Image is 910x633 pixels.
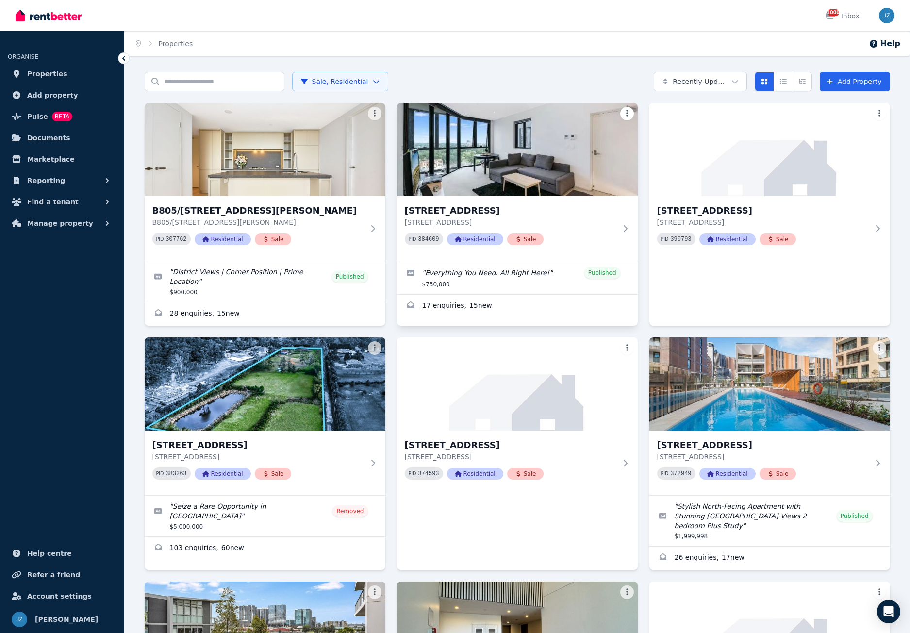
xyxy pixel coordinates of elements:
[8,544,116,563] a: Help centre
[300,77,368,86] span: Sale, Residential
[507,233,544,245] span: Sale
[145,103,385,261] a: B805/139 Herring Road, Macquarie ParkB805/[STREET_ADDRESS][PERSON_NAME]B805/[STREET_ADDRESS][PERS...
[8,150,116,169] a: Marketplace
[255,468,292,480] span: Sale
[165,470,186,477] code: 383263
[152,438,364,452] h3: [STREET_ADDRESS]
[405,217,616,227] p: [STREET_ADDRESS]
[145,261,385,302] a: Edit listing: District Views | Corner Position | Prime Location
[35,614,98,625] span: [PERSON_NAME]
[657,438,869,452] h3: [STREET_ADDRESS]
[255,233,292,245] span: Sale
[827,9,839,16] span: 1000
[397,295,638,318] a: Enquiries for 45 Macquarie St, Parramatta
[654,72,747,91] button: Recently Updated
[397,337,638,495] a: 2 Paddock St, Lidcombe[STREET_ADDRESS][STREET_ADDRESS]PID 374593ResidentialSale
[699,468,756,480] span: Residential
[409,236,416,242] small: PID
[405,204,616,217] h3: [STREET_ADDRESS]
[649,337,890,495] a: 1707/82 Hay St, Haymarket[STREET_ADDRESS][STREET_ADDRESS]PID 372949ResidentialSale
[27,175,65,186] span: Reporting
[793,72,812,91] button: Expanded list view
[165,236,186,243] code: 307762
[27,569,80,581] span: Refer a friend
[409,471,416,476] small: PID
[27,68,67,80] span: Properties
[8,64,116,83] a: Properties
[657,452,869,462] p: [STREET_ADDRESS]
[507,468,544,480] span: Sale
[159,40,193,48] a: Properties
[649,103,890,261] a: 1803/45 Macquarie St, Parramatta[STREET_ADDRESS][STREET_ADDRESS]PID 390793ResidentialSale
[620,341,634,355] button: More options
[27,590,92,602] span: Account settings
[27,89,78,101] span: Add property
[368,341,381,355] button: More options
[873,341,886,355] button: More options
[670,236,691,243] code: 390793
[27,153,74,165] span: Marketplace
[657,204,869,217] h3: [STREET_ADDRESS]
[156,471,164,476] small: PID
[397,261,638,294] a: Edit listing: Everything You Need. All Right Here!
[661,471,669,476] small: PID
[418,470,439,477] code: 374593
[447,468,503,480] span: Residential
[368,585,381,599] button: More options
[657,217,869,227] p: [STREET_ADDRESS]
[145,337,385,495] a: 1049 Old Northern Rd, Dural[STREET_ADDRESS][STREET_ADDRESS]PID 383263ResidentialSale
[8,53,38,60] span: ORGANISE
[16,8,82,23] img: RentBetter
[8,586,116,606] a: Account settings
[405,438,616,452] h3: [STREET_ADDRESS]
[760,468,796,480] span: Sale
[649,337,890,431] img: 1707/82 Hay St, Haymarket
[405,452,616,462] p: [STREET_ADDRESS]
[145,496,385,536] a: Edit listing: Seize a Rare Opportunity in Dural
[156,236,164,242] small: PID
[8,565,116,584] a: Refer a friend
[649,547,890,570] a: Enquiries for 1707/82 Hay St, Haymarket
[649,496,890,546] a: Edit listing: Stylish North-Facing Apartment with Stunning Darling Harbour & City Views 2 bedroom...
[447,233,503,245] span: Residential
[755,72,812,91] div: View options
[670,470,691,477] code: 372949
[620,107,634,120] button: More options
[8,128,116,148] a: Documents
[397,103,638,196] img: 45 Macquarie St, Parramatta
[877,600,900,623] div: Open Intercom Messenger
[649,103,890,196] img: 1803/45 Macquarie St, Parramatta
[826,11,860,21] div: Inbox
[145,337,385,431] img: 1049 Old Northern Rd, Dural
[869,38,900,50] button: Help
[27,132,70,144] span: Documents
[8,85,116,105] a: Add property
[620,585,634,599] button: More options
[195,468,251,480] span: Residential
[152,217,364,227] p: B805/[STREET_ADDRESS][PERSON_NAME]
[661,236,669,242] small: PID
[760,233,796,245] span: Sale
[397,337,638,431] img: 2 Paddock St, Lidcombe
[368,107,381,120] button: More options
[152,204,364,217] h3: B805/[STREET_ADDRESS][PERSON_NAME]
[124,31,204,56] nav: Breadcrumb
[27,217,93,229] span: Manage property
[8,192,116,212] button: Find a tenant
[145,103,385,196] img: B805/139 Herring Road, Macquarie Park
[12,612,27,627] img: Jing Zhao
[673,77,728,86] span: Recently Updated
[8,107,116,126] a: PulseBETA
[27,111,48,122] span: Pulse
[873,585,886,599] button: More options
[418,236,439,243] code: 384609
[27,548,72,559] span: Help centre
[879,8,894,23] img: Jing Zhao
[52,112,72,121] span: BETA
[152,452,364,462] p: [STREET_ADDRESS]
[699,233,756,245] span: Residential
[397,103,638,261] a: 45 Macquarie St, Parramatta[STREET_ADDRESS][STREET_ADDRESS]PID 384609ResidentialSale
[820,72,890,91] a: Add Property
[774,72,793,91] button: Compact list view
[755,72,774,91] button: Card view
